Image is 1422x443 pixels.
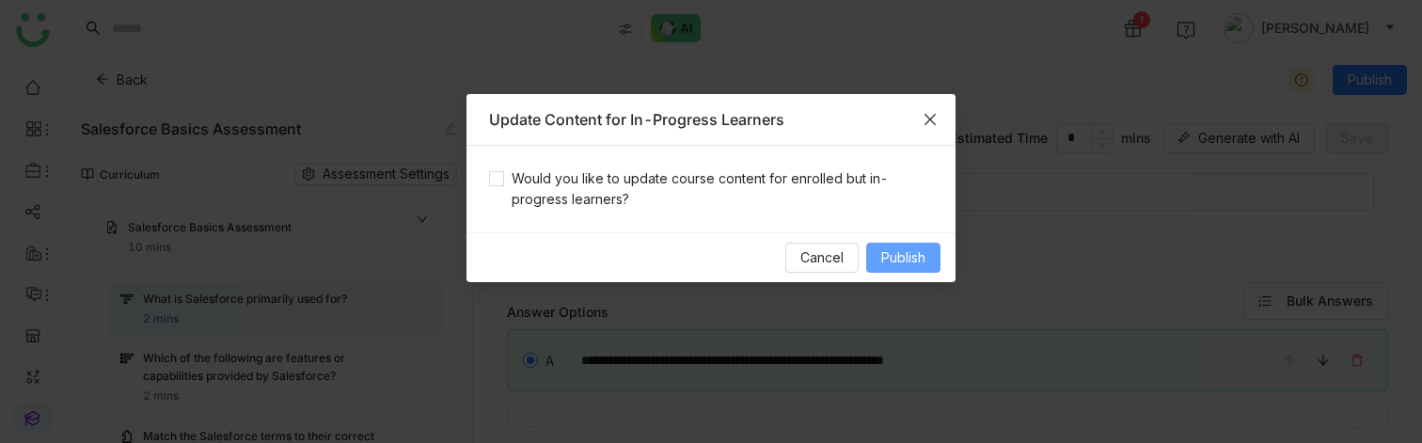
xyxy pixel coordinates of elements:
[905,94,956,145] button: Close
[881,247,925,268] span: Publish
[785,243,859,273] button: Cancel
[504,168,933,210] span: Would you like to update course content for enrolled but in-progress learners?
[800,247,844,268] span: Cancel
[489,109,933,130] div: Update Content for In-Progress Learners
[866,243,940,273] button: Publish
